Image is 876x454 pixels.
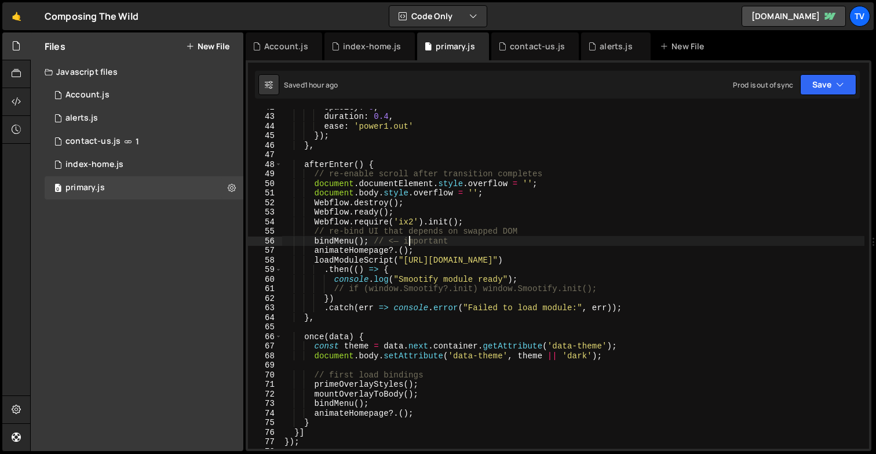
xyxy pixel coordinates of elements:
[800,74,856,95] button: Save
[284,80,338,90] div: Saved
[2,2,31,30] a: 🤙
[389,6,487,27] button: Code Only
[248,322,282,332] div: 65
[248,313,282,323] div: 64
[54,184,61,194] span: 0
[248,284,282,294] div: 61
[248,198,282,208] div: 52
[136,137,139,146] span: 1
[45,153,243,176] div: 15558/41188.js
[248,246,282,256] div: 57
[248,217,282,227] div: 54
[248,112,282,122] div: 43
[248,361,282,371] div: 69
[510,41,565,52] div: contact-us.js
[248,275,282,285] div: 60
[248,160,282,170] div: 48
[660,41,709,52] div: New File
[849,6,870,27] a: TV
[436,41,475,52] div: primary.js
[305,80,338,90] div: 1 hour ago
[45,83,243,107] div: 15558/46990.js
[248,188,282,198] div: 51
[248,227,282,237] div: 55
[248,131,282,141] div: 45
[45,9,138,23] div: Composing The Wild
[248,351,282,361] div: 68
[65,136,121,147] div: contact-us.js
[31,60,243,83] div: Javascript files
[248,122,282,132] div: 44
[45,40,65,53] h2: Files
[248,265,282,275] div: 59
[45,107,243,130] div: 15558/45627.js
[248,418,282,428] div: 75
[65,90,110,100] div: Account.js
[248,179,282,189] div: 50
[45,176,243,199] div: 15558/41212.js
[248,208,282,217] div: 53
[248,169,282,179] div: 49
[248,371,282,380] div: 70
[248,237,282,246] div: 56
[343,41,401,52] div: index-home.js
[65,113,98,124] div: alerts.js
[733,80,793,90] div: Prod is out of sync
[248,294,282,304] div: 62
[248,437,282,447] div: 77
[248,141,282,151] div: 46
[248,409,282,419] div: 74
[65,183,105,193] div: primary.js
[248,256,282,266] div: 58
[264,41,308,52] div: Account.js
[742,6,846,27] a: [DOMAIN_NAME]
[248,150,282,160] div: 47
[65,159,123,170] div: index-home.js
[45,130,243,153] div: 15558/41560.js
[600,41,632,52] div: alerts.js
[248,303,282,313] div: 63
[248,390,282,399] div: 72
[248,332,282,342] div: 66
[186,42,229,51] button: New File
[248,380,282,390] div: 71
[248,399,282,409] div: 73
[248,342,282,351] div: 67
[248,428,282,438] div: 76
